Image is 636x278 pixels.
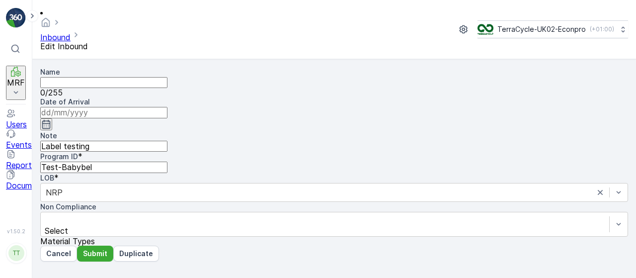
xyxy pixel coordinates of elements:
label: LOB [40,174,54,182]
label: Program ID [40,152,78,161]
p: MRF [7,78,25,87]
img: logo [6,8,26,28]
button: Submit [77,246,113,262]
button: Duplicate [113,246,159,262]
p: Submit [83,249,107,259]
p: 0 / 255 [40,88,628,97]
a: Reports [6,151,26,170]
p: ( +01:00 ) [590,25,614,33]
a: Events [6,131,26,149]
div: TT [8,245,24,261]
button: MRF [6,66,26,100]
button: Cancel [40,246,77,262]
p: Events [6,140,26,149]
button: TerraCycle-UK02-Econpro(+01:00) [477,20,628,38]
span: v 1.50.2 [6,228,26,234]
label: Note [40,131,57,140]
p: Users [6,120,26,129]
label: Name [40,68,60,76]
label: Non Compliance [40,202,96,211]
p: TerraCycle-UK02-Econpro [497,24,586,34]
button: TT [6,236,26,270]
img: terracycle_logo_wKaHoWT.png [477,24,493,35]
span: Edit Inbound [40,41,88,51]
a: Documents [6,172,26,190]
a: Inbound [40,32,71,42]
p: Documents [6,181,26,190]
label: Date of Arrival [40,97,90,106]
a: Homepage [40,20,51,30]
input: dd/mm/yyyy [40,107,167,118]
p: Reports [6,161,26,170]
p: Material Types [40,237,628,246]
p: Cancel [46,249,71,259]
p: Select [45,226,337,235]
p: Duplicate [119,249,153,259]
a: Users [6,110,26,129]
